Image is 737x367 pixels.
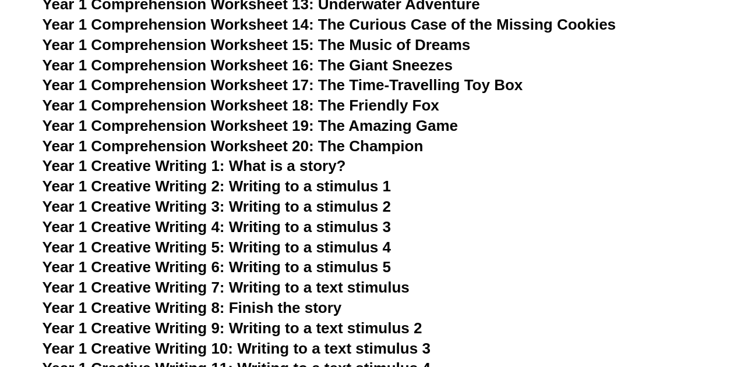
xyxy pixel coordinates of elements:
[43,76,523,94] a: Year 1 Comprehension Worksheet 17: The Time-Travelling Toy Box
[43,279,410,296] a: Year 1 Creative Writing 7: Writing to a text stimulus
[43,16,616,33] a: Year 1 Comprehension Worksheet 14: The Curious Case of the Missing Cookies
[43,319,422,337] a: Year 1 Creative Writing 9: Writing to a text stimulus 2
[43,299,342,316] a: Year 1 Creative Writing 8: Finish the story
[43,56,453,74] a: Year 1 Comprehension Worksheet 16: The Giant Sneezes
[43,97,439,114] a: Year 1 Comprehension Worksheet 18: The Friendly Fox
[543,236,737,367] iframe: Chat Widget
[43,137,424,155] a: Year 1 Comprehension Worksheet 20: The Champion
[43,340,431,357] a: Year 1 Creative Writing 10: Writing to a text stimulus 3
[43,218,391,236] a: Year 1 Creative Writing 4: Writing to a stimulus 3
[43,238,391,256] a: Year 1 Creative Writing 5: Writing to a stimulus 4
[43,117,458,134] a: Year 1 Comprehension Worksheet 19: The Amazing Game
[43,177,391,195] a: Year 1 Creative Writing 2: Writing to a stimulus 1
[43,198,391,215] a: Year 1 Creative Writing 3: Writing to a stimulus 2
[43,157,346,174] a: Year 1 Creative Writing 1: What is a story?
[43,258,391,276] a: Year 1 Creative Writing 6: Writing to a stimulus 5
[43,36,471,54] a: Year 1 Comprehension Worksheet 15: The Music of Dreams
